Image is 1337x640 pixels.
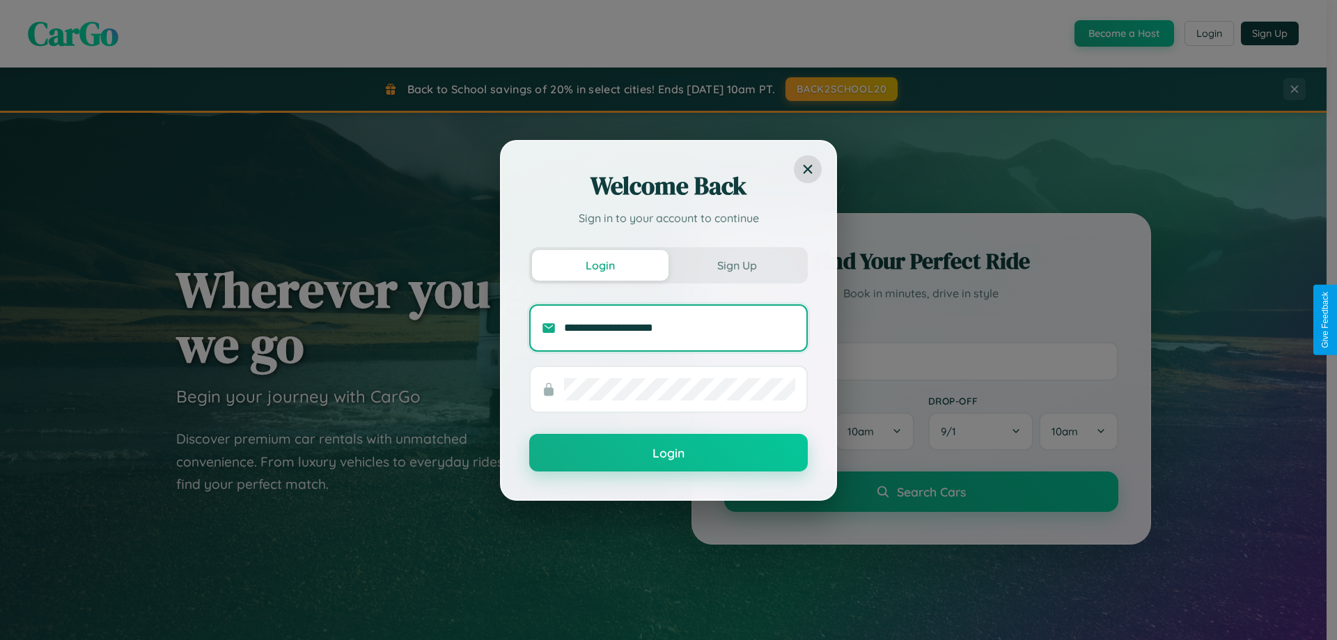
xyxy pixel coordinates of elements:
[529,434,808,471] button: Login
[1320,292,1330,348] div: Give Feedback
[529,210,808,226] p: Sign in to your account to continue
[532,250,668,281] button: Login
[668,250,805,281] button: Sign Up
[529,169,808,203] h2: Welcome Back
